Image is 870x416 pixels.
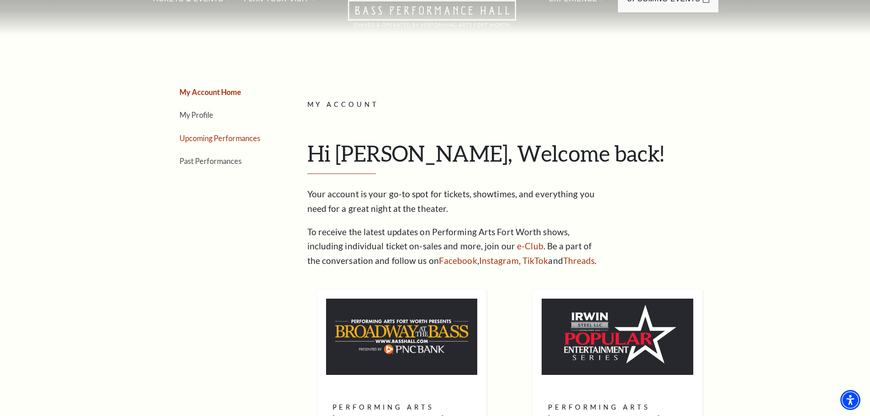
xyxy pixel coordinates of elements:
p: To receive the latest updates on Performing Arts Fort Worth shows, including individual ticket on... [307,225,604,269]
a: Instagram - open in a new tab [479,255,519,266]
a: Threads - open in a new tab [563,255,595,266]
img: Performing Arts Fort Worth Presents [542,299,693,375]
a: e-Club [517,241,543,251]
a: Upcoming Performances [179,134,260,142]
p: Your account is your go-to spot for tickets, showtimes, and everything you need for a great night... [307,187,604,216]
h1: Hi [PERSON_NAME], Welcome back! [307,140,712,174]
a: My Profile [179,111,213,119]
a: My Account Home [179,88,241,96]
span: My Account [307,100,380,108]
a: TikTok - open in a new tab [522,255,548,266]
img: Performing Arts Fort Worth Presents [326,299,478,375]
div: Accessibility Menu [840,390,860,410]
span: and [548,255,563,266]
a: Facebook - open in a new tab [439,255,477,266]
a: Past Performances [179,157,242,165]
